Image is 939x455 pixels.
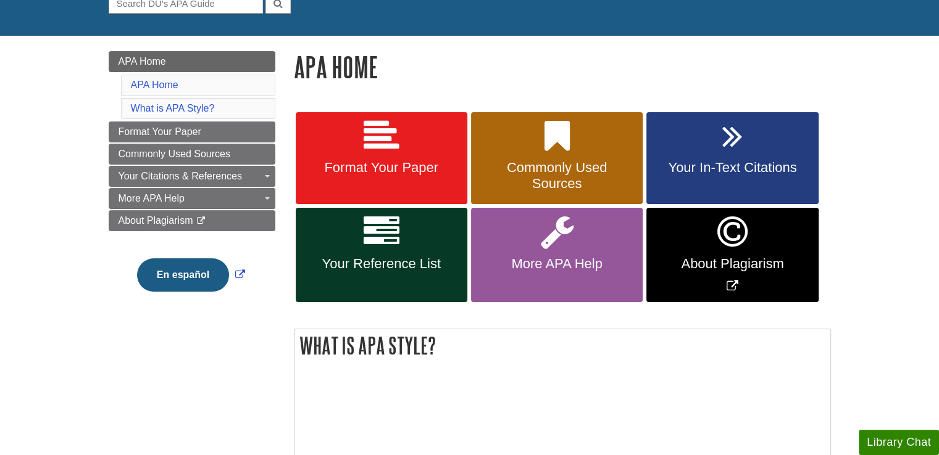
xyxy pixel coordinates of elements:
[131,103,215,113] a: What is APA Style?
[656,160,809,176] span: Your In-Text Citations
[109,51,275,313] div: Guide Page Menu
[196,217,206,225] i: This link opens in a new window
[859,430,939,455] button: Library Chat
[480,160,633,192] span: Commonly Used Sources
[134,269,248,280] a: Link opens in new window
[119,126,201,137] span: Format Your Paper
[109,188,275,209] a: More APA Help
[646,112,818,205] a: Your In-Text Citations
[109,144,275,165] a: Commonly Used Sources
[109,121,275,142] a: Format Your Paper
[294,329,830,362] h2: What is APA Style?
[119,215,193,226] span: About Plagiarism
[119,56,166,67] span: APA Home
[109,210,275,231] a: About Plagiarism
[296,112,467,205] a: Format Your Paper
[471,112,643,205] a: Commonly Used Sources
[137,258,229,292] button: En español
[294,51,831,83] h1: APA Home
[296,208,467,302] a: Your Reference List
[109,51,275,72] a: APA Home
[646,208,818,302] a: Link opens in new window
[480,256,633,272] span: More APA Help
[656,256,809,272] span: About Plagiarism
[305,160,458,176] span: Format Your Paper
[119,171,242,181] span: Your Citations & References
[471,208,643,302] a: More APA Help
[305,256,458,272] span: Your Reference List
[119,193,185,203] span: More APA Help
[109,166,275,187] a: Your Citations & References
[131,80,178,90] a: APA Home
[119,149,230,159] span: Commonly Used Sources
